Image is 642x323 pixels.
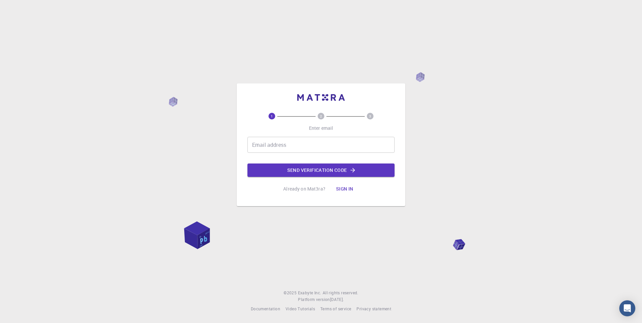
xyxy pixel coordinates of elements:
[309,125,333,131] p: Enter email
[323,290,358,296] span: All rights reserved.
[619,300,635,316] div: Open Intercom Messenger
[251,306,280,312] a: Documentation
[247,164,395,177] button: Send verification code
[283,186,325,192] p: Already on Mat3ra?
[320,114,322,118] text: 2
[298,290,321,295] span: Exabyte Inc.
[271,114,273,118] text: 1
[284,290,298,296] span: © 2025
[251,306,280,311] span: Documentation
[330,296,344,303] a: [DATE].
[331,182,359,196] button: Sign in
[320,306,351,312] a: Terms of service
[356,306,391,312] a: Privacy statement
[286,306,315,311] span: Video Tutorials
[356,306,391,311] span: Privacy statement
[286,306,315,312] a: Video Tutorials
[298,290,321,296] a: Exabyte Inc.
[298,296,330,303] span: Platform version
[320,306,351,311] span: Terms of service
[369,114,371,118] text: 3
[330,297,344,302] span: [DATE] .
